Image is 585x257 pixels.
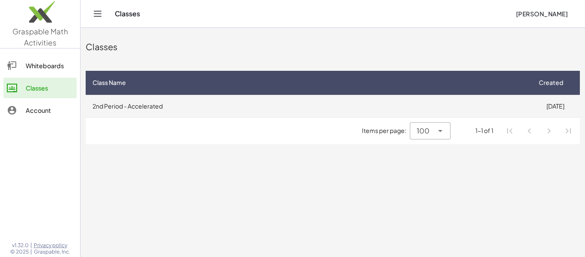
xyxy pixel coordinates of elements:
[3,55,77,76] a: Whiteboards
[26,105,73,115] div: Account
[475,126,493,135] div: 1-1 of 1
[34,248,70,255] span: Graspable, Inc.
[26,60,73,71] div: Whiteboards
[10,248,29,255] span: © 2025
[362,126,410,135] span: Items per page:
[86,95,531,117] td: 2nd Period - Accelerated
[509,6,575,21] button: [PERSON_NAME]
[516,10,568,18] span: [PERSON_NAME]
[500,121,578,141] nav: Pagination Navigation
[34,242,70,249] a: Privacy policy
[417,126,430,136] span: 100
[12,242,29,249] span: v1.32.0
[3,78,77,98] a: Classes
[26,83,73,93] div: Classes
[30,248,32,255] span: |
[91,7,104,21] button: Toggle navigation
[93,78,126,87] span: Class Name
[12,27,68,47] span: Graspable Math Activities
[30,242,32,249] span: |
[539,78,563,87] span: Created
[531,95,580,117] td: [DATE]
[86,41,580,53] div: Classes
[3,100,77,121] a: Account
